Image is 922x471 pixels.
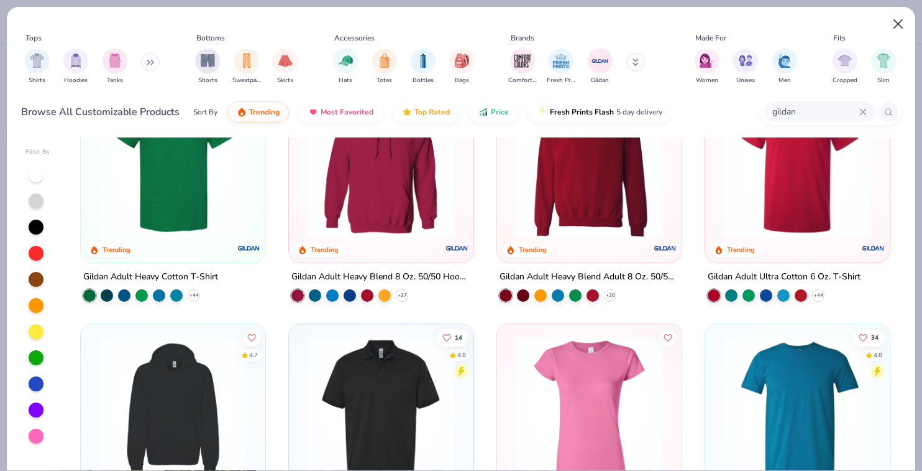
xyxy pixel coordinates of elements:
button: filter button [871,49,896,85]
div: filter for Cropped [833,49,857,85]
img: Slim Image [877,54,890,68]
button: Like [244,329,261,346]
span: Gildan [591,76,609,85]
img: Gildan logo [237,236,262,261]
img: Tanks Image [108,54,122,68]
span: Comfort Colors [508,76,537,85]
img: Men Image [778,54,792,68]
button: Price [469,101,518,123]
div: filter for Unisex [733,49,758,85]
span: 5 day delivery [616,105,662,119]
div: Gildan Adult Heavy Blend 8 Oz. 50/50 Hooded Sweatshirt [291,269,471,285]
span: Bags [455,76,469,85]
span: Hats [339,76,352,85]
div: Accessories [334,32,375,44]
span: + 44 [189,292,199,299]
img: Hoodies Image [69,54,83,68]
div: filter for Men [772,49,797,85]
div: 4.8 [874,350,882,360]
div: Fits [833,32,846,44]
span: Fresh Prints [547,76,575,85]
img: TopRated.gif [402,107,412,117]
img: Skirts Image [278,54,293,68]
img: Comfort Colors Image [513,52,532,70]
div: filter for Hats [333,49,358,85]
button: Like [436,329,468,346]
div: filter for Bottles [411,49,436,85]
span: Skirts [277,76,293,85]
span: 34 [871,334,879,340]
img: a164e800-7022-4571-a324-30c76f641635 [461,90,621,238]
button: Top Rated [393,101,459,123]
div: filter for Shorts [195,49,220,85]
span: Tanks [107,76,123,85]
span: 14 [455,334,462,340]
button: Most Favorited [299,101,383,123]
button: filter button [63,49,88,85]
span: Totes [377,76,392,85]
button: Trending [227,101,289,123]
img: trending.gif [237,107,247,117]
span: Women [696,76,718,85]
div: Sort By [193,106,217,118]
div: filter for Women [695,49,719,85]
div: filter for Hoodies [63,49,88,85]
div: filter for Bags [450,49,475,85]
img: 3c1a081b-6ca8-4a00-a3b6-7ee979c43c2b [718,90,877,238]
img: Bags Image [455,54,468,68]
button: filter button [195,49,220,85]
button: filter button [103,49,127,85]
button: Close [887,12,910,36]
div: Gildan Adult Heavy Blend Adult 8 Oz. 50/50 Fleece Crew [500,269,679,285]
img: Bottles Image [416,54,430,68]
span: Shorts [198,76,217,85]
div: Tops [25,32,42,44]
span: Fresh Prints Flash [550,107,614,117]
div: Gildan Adult Ultra Cotton 6 Oz. T-Shirt [708,269,860,285]
img: most_fav.gif [308,107,318,117]
button: filter button [833,49,857,85]
span: Top Rated [414,107,450,117]
span: Sweatpants [232,76,261,85]
img: Gildan logo [445,236,470,261]
span: Men [778,76,791,85]
span: Unisex [736,76,755,85]
div: Filter By [25,147,50,157]
img: Gildan Image [591,52,609,70]
div: filter for Sweatpants [232,49,261,85]
div: filter for Slim [871,49,896,85]
button: filter button [411,49,436,85]
div: Brands [511,32,534,44]
button: filter button [333,49,358,85]
button: Like [659,329,677,346]
div: filter for Tanks [103,49,127,85]
span: Shirts [29,76,45,85]
img: Totes Image [378,54,391,68]
button: filter button [25,49,50,85]
button: filter button [772,49,797,85]
div: Browse All Customizable Products [21,105,180,119]
button: filter button [450,49,475,85]
span: Bottles [413,76,434,85]
img: Gildan logo [653,236,678,261]
button: filter button [232,49,261,85]
span: + 44 [813,292,823,299]
span: Cropped [833,76,857,85]
span: Trending [249,107,280,117]
button: filter button [588,49,613,85]
span: Price [491,107,509,117]
div: Gildan Adult Heavy Cotton T-Shirt [83,269,218,285]
div: filter for Comfort Colors [508,49,537,85]
img: Cropped Image [838,54,852,68]
img: Shorts Image [201,54,215,68]
img: 4c43767e-b43d-41ae-ac30-96e6ebada8dd [669,90,828,238]
span: Most Favorited [321,107,373,117]
img: c7b025ed-4e20-46ac-9c52-55bc1f9f47df [509,90,669,238]
img: db319196-8705-402d-8b46-62aaa07ed94f [93,90,253,238]
button: filter button [733,49,758,85]
img: Gildan logo [860,236,885,261]
span: + 30 [605,292,614,299]
img: Shirts Image [30,54,44,68]
img: Hats Image [339,54,353,68]
div: filter for Fresh Prints [547,49,575,85]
